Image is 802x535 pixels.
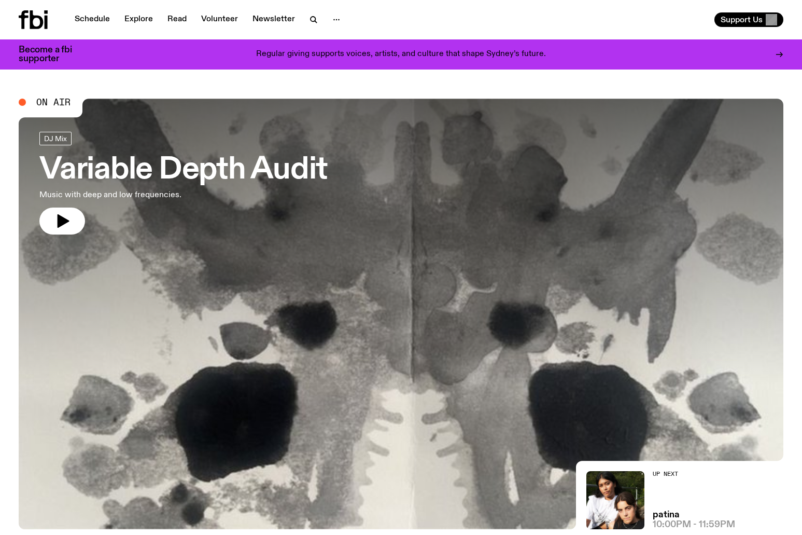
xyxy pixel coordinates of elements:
[246,12,301,27] a: Newsletter
[19,99,783,529] a: A black and white Rorschach
[721,15,763,24] span: Support Us
[68,12,116,27] a: Schedule
[19,46,85,63] h3: Become a fbi supporter
[161,12,193,27] a: Read
[256,50,546,59] p: Regular giving supports voices, artists, and culture that shape Sydney’s future.
[44,134,67,142] span: DJ Mix
[195,12,244,27] a: Volunteer
[36,98,71,107] span: On Air
[118,12,159,27] a: Explore
[39,156,328,185] h3: Variable Depth Audit
[653,511,680,519] a: patina
[39,132,72,145] a: DJ Mix
[39,189,305,201] p: Music with deep and low frequencies.
[39,132,328,235] a: Variable Depth AuditMusic with deep and low frequencies.
[653,520,735,529] span: 10:00pm - 11:59pm
[714,12,783,27] button: Support Us
[653,471,735,477] h2: Up Next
